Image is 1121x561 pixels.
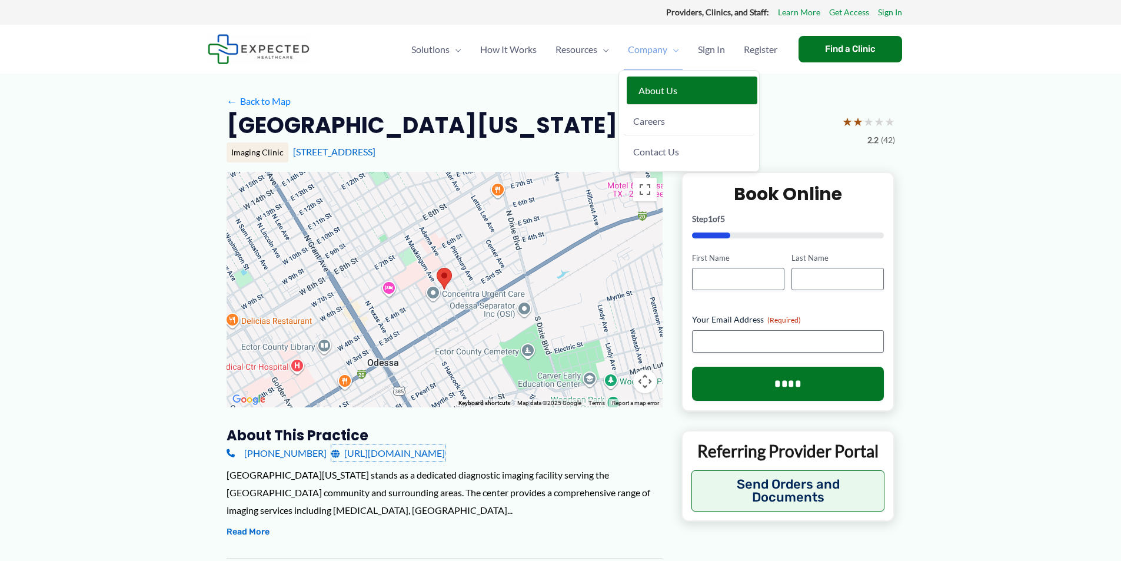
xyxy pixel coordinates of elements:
a: Contact Us [624,138,754,165]
a: Sign In [688,29,734,70]
span: 1 [708,214,713,224]
span: Register [744,29,777,70]
button: Toggle fullscreen view [633,178,657,201]
button: Read More [227,525,270,539]
a: Get Access [829,5,869,20]
img: Expected Healthcare Logo - side, dark font, small [208,34,310,64]
h2: Book Online [692,182,884,205]
button: Keyboard shortcuts [458,399,510,407]
span: Menu Toggle [450,29,461,70]
span: (42) [881,132,895,148]
span: Menu Toggle [667,29,679,70]
span: ★ [884,111,895,132]
button: Map camera controls [633,370,657,393]
strong: Providers, Clinics, and Staff: [666,7,769,17]
a: About Us [627,77,757,105]
p: Step of [692,215,884,223]
h3: About this practice [227,426,663,444]
a: Open this area in Google Maps (opens a new window) [229,392,268,407]
span: How It Works [480,29,537,70]
span: ← [227,95,238,107]
a: Find a Clinic [799,36,902,62]
span: ★ [874,111,884,132]
span: Company [628,29,667,70]
span: ★ [853,111,863,132]
a: Terms (opens in new tab) [588,400,605,406]
span: Menu Toggle [597,29,609,70]
a: Report a map error [612,400,659,406]
a: ResourcesMenu Toggle [546,29,618,70]
span: ★ [842,111,853,132]
h2: [GEOGRAPHIC_DATA][US_STATE] [227,111,617,140]
span: 2.2 [867,132,879,148]
a: Careers [624,107,754,135]
a: Sign In [878,5,902,20]
a: CompanyMenu Toggle [618,29,688,70]
a: Learn More [778,5,820,20]
a: Register [734,29,787,70]
span: Resources [555,29,597,70]
span: (Required) [767,316,801,324]
div: Imaging Clinic [227,142,288,162]
a: [PHONE_NUMBER] [227,444,327,462]
span: Sign In [698,29,725,70]
label: Your Email Address [692,314,884,326]
span: Map data ©2025 Google [517,400,581,406]
button: Send Orders and Documents [691,470,885,512]
div: [GEOGRAPHIC_DATA][US_STATE] stands as a dedicated diagnostic imaging facility serving the [GEOGRA... [227,466,663,519]
span: Contact Us [633,146,679,157]
span: Careers [633,115,665,127]
label: First Name [692,253,784,264]
img: Google [229,392,268,407]
span: About Us [638,85,677,96]
label: Last Name [791,253,884,264]
a: How It Works [471,29,546,70]
a: [URL][DOMAIN_NAME] [331,444,445,462]
span: Solutions [411,29,450,70]
nav: Primary Site Navigation [402,29,787,70]
span: ★ [863,111,874,132]
a: SolutionsMenu Toggle [402,29,471,70]
a: [STREET_ADDRESS] [293,146,375,157]
span: 5 [720,214,725,224]
a: ←Back to Map [227,92,291,110]
p: Referring Provider Portal [691,440,885,462]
